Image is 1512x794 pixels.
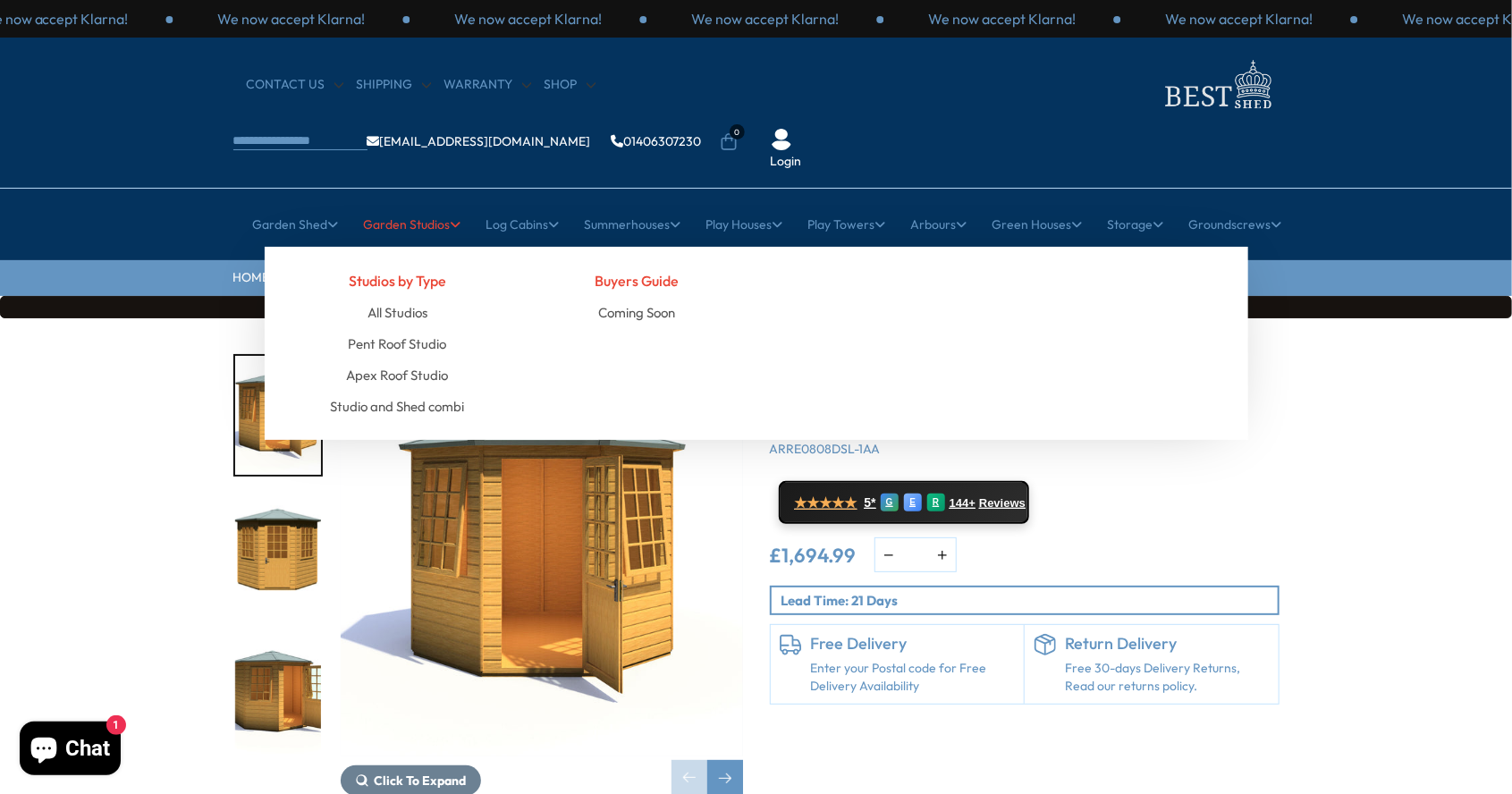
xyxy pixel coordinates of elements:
h4: Buyers Guide [530,265,743,297]
a: Warranty [444,76,531,94]
h6: Return Delivery [1065,634,1270,654]
a: Studio and Shed combi [330,391,464,422]
a: Play Houses [706,202,783,247]
div: 3 / 9 [233,634,323,756]
a: Enter your Postal code for Free Delivery Availability [811,660,1016,695]
span: ARRE0808DSL-1AA [770,441,881,457]
div: R [927,494,945,511]
a: Apex Roof Studio [346,359,448,391]
a: CONTACT US [247,76,343,94]
img: User Icon [771,129,792,150]
img: Arretonstd8x8000_200x200.jpg [235,496,321,615]
a: Play Towers [808,202,886,247]
p: Free 30-days Delivery Returns, Read our returns policy. [1065,660,1270,695]
p: Lead Time: 21 Days [781,591,1278,610]
ins: £1,694.99 [770,545,857,565]
span: ★★★★★ [795,494,857,511]
h4: Studios by Type [291,265,504,297]
div: 2 / 9 [233,494,323,617]
div: 1 / 3 [173,9,410,29]
a: Arbours [911,202,967,247]
a: Pent Roof Studio [348,328,446,359]
div: 1 / 3 [884,9,1121,29]
h6: Free Delivery [811,634,1016,654]
a: Shipping [357,76,431,94]
a: 0 [720,133,738,151]
a: Groundscrews [1189,202,1282,247]
a: ★★★★★ 5* G E R 144+ Reviews [779,481,1029,524]
div: 2 / 3 [1121,9,1358,29]
span: Click To Expand [375,773,467,789]
span: 144+ [950,496,976,511]
img: Arretonstd8x8030open_200x200.jpg [235,636,321,755]
span: 0 [730,124,745,139]
a: HOME [233,269,270,287]
p: We now accept Klarna! [1166,9,1313,29]
a: Log Cabins [486,202,560,247]
div: E [904,494,922,511]
a: Garden Studios [364,202,461,247]
img: logo [1154,55,1280,114]
div: 3 / 3 [647,9,884,29]
p: We now accept Klarna! [218,9,366,29]
p: We now accept Klarna! [929,9,1077,29]
inbox-online-store-chat: Shopify online store chat [14,722,126,780]
div: 2 / 3 [410,9,647,29]
a: Storage [1108,202,1164,247]
a: Summerhouses [585,202,681,247]
a: Garden Shed [253,202,339,247]
span: Reviews [979,496,1026,511]
a: Login [771,153,802,171]
a: Green Houses [993,202,1083,247]
a: 01406307230 [612,135,702,148]
p: We now accept Klarna! [692,9,840,29]
a: Shop [545,76,596,94]
div: G [881,494,899,511]
img: Arretonstd8x8000OPEN_200x200.jpg [235,356,321,475]
div: 1 / 9 [233,354,323,477]
a: All Studios [367,297,427,328]
a: [EMAIL_ADDRESS][DOMAIN_NAME] [367,135,591,148]
img: Arreton Hexagonal 8x8 12mm Shiplap Summerhouse [341,354,743,756]
p: We now accept Klarna! [455,9,603,29]
a: Coming Soon [598,297,675,328]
